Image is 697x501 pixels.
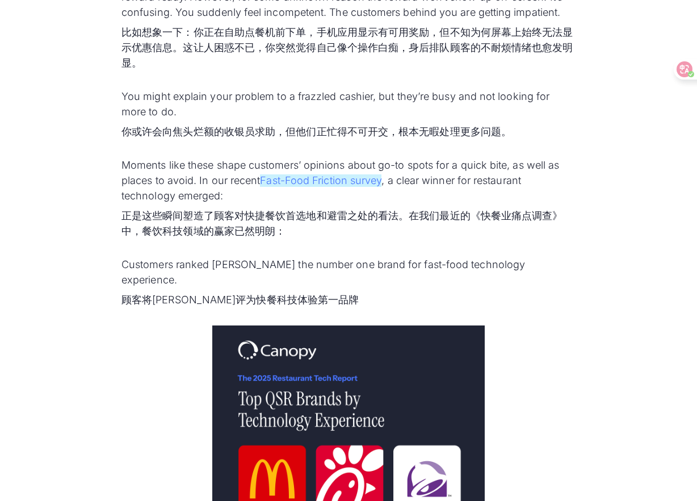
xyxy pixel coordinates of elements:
[121,210,562,237] font: 正是这些瞬间塑造了顾客对快捷餐饮首选地和避雷之处的看法。在我们最近的《快餐业痛点调查》中，餐饮科技领域的赢家已然明朗：
[121,157,576,243] p: Moments like these shape customers’ opinions about go-to spots for a quick bite, as well as place...
[121,126,511,137] font: 你或许会向焦头烂额的收银员求助，但他们正忙得不可开交，根本无暇处理更多问题。
[121,89,576,144] p: You might explain your problem to a frazzled cashier, but they’re busy and not looking for more t...
[121,294,359,306] font: 顾客将[PERSON_NAME]评为快餐科技体验第一品牌
[121,26,573,69] font: 比如想象一下：你正在自助点餐机前下单，手机应用显示有可用奖励，但不知为何屏幕上始终无法显示优惠信息。这让人困惑不已，你突然觉得自己像个操作白痴，身后排队顾客的不耐烦情绪也愈发明显。
[260,174,381,187] a: Fast-Food Friction survey
[121,257,576,312] p: Customers ranked [PERSON_NAME] the number one brand for fast-food technology experience.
